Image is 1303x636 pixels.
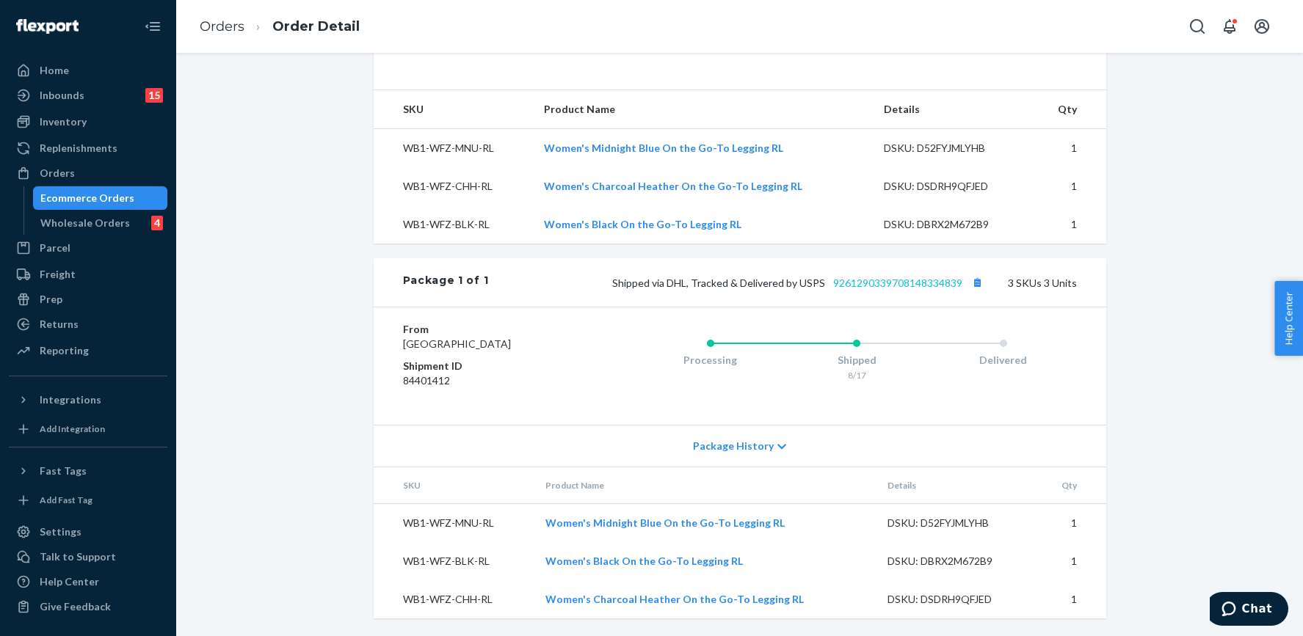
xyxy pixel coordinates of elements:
div: Settings [40,524,81,539]
div: Shipped [783,353,930,368]
span: Shipped via DHL, Tracked & Delivered by USPS [612,277,987,289]
a: Women's Black On the Go-To Legging RL [545,555,743,567]
td: WB1-WFZ-MNU-RL [374,504,534,543]
div: Add Integration [40,423,105,435]
a: Inbounds15 [9,84,167,107]
a: Settings [9,520,167,544]
div: DSKU: DSDRH9QFJED [888,592,1026,607]
a: Wholesale Orders4 [33,211,168,235]
ol: breadcrumbs [188,5,371,48]
a: Returns [9,312,167,336]
div: Talk to Support [40,549,116,564]
td: 1 [1034,129,1106,168]
button: Copy tracking number [968,273,987,292]
th: Product Name [532,90,872,129]
a: Orders [200,18,244,34]
div: Home [40,63,69,78]
td: 1 [1034,167,1106,205]
button: Open notifications [1215,12,1244,41]
div: Delivered [930,353,1077,368]
th: Qty [1037,467,1106,504]
th: Product Name [534,467,876,504]
a: Replenishments [9,136,167,160]
a: Prep [9,288,167,311]
div: 15 [145,88,163,103]
a: Women's Midnight Blue On the Go-To Legging RL [545,516,785,529]
th: Qty [1034,90,1106,129]
th: SKU [374,90,533,129]
button: Open Search Box [1183,12,1212,41]
a: Reporting [9,339,167,362]
a: Add Fast Tag [9,489,167,512]
a: Add Integration [9,417,167,441]
dd: 84401412 [403,373,578,388]
a: Order Detail [272,18,360,34]
dt: From [403,322,578,337]
div: Freight [40,267,76,282]
button: Close Navigation [138,12,167,41]
td: 1 [1037,542,1106,580]
div: Integrations [40,392,101,407]
div: Orders [40,166,75,180]
div: Help Center [40,574,99,589]
div: 4 [151,216,163,230]
td: WB1-WFZ-BLK-RL [374,542,534,580]
div: Processing [637,353,784,368]
div: Give Feedback [40,599,111,614]
iframe: Opens a widget where you can chat to one of our agents [1210,592,1288,629]
th: SKU [374,467,534,504]
span: Package History [693,439,774,453]
div: 3 SKUs 3 Units [488,273,1076,292]
th: Details [876,467,1037,504]
div: Reporting [40,343,89,358]
td: 1 [1037,580,1106,618]
button: Help Center [1274,281,1303,356]
td: WB1-WFZ-BLK-RL [374,205,533,244]
div: DSKU: D52FYJMLYHB [884,141,1022,156]
div: Add Fast Tag [40,494,92,506]
div: Replenishments [40,141,117,156]
td: WB1-WFZ-CHH-RL [374,580,534,618]
div: 8/17 [783,369,930,381]
div: Inbounds [40,88,84,103]
a: Ecommerce Orders [33,186,168,210]
a: Inventory [9,110,167,134]
td: 1 [1037,504,1106,543]
div: DSKU: DBRX2M672B9 [888,554,1026,569]
button: Integrations [9,388,167,412]
a: 9261290339708148334839 [833,277,962,289]
div: Wholesale Orders [40,216,130,230]
a: Women's Charcoal Heather On the Go-To Legging RL [545,593,804,605]
a: Orders [9,161,167,185]
div: DSKU: D52FYJMLYHB [888,516,1026,530]
a: Help Center [9,570,167,593]
button: Give Feedback [9,595,167,618]
div: Fast Tags [40,464,87,478]
div: Ecommerce Orders [40,191,134,205]
a: Parcel [9,236,167,260]
a: Freight [9,263,167,286]
div: Parcel [40,241,70,255]
div: DSKU: DSDRH9QFJED [884,179,1022,194]
div: DSKU: DBRX2M672B9 [884,217,1022,232]
button: Talk to Support [9,545,167,569]
span: [GEOGRAPHIC_DATA] [403,337,511,350]
dt: Shipment ID [403,359,578,373]
img: Flexport logo [16,19,79,34]
td: WB1-WFZ-CHH-RL [374,167,533,205]
a: Women's Midnight Blue On the Go-To Legging RL [544,142,783,154]
button: Fast Tags [9,459,167,483]
th: Details [872,90,1034,129]
a: Women's Charcoal Heather On the Go-To Legging RL [544,180,802,192]
div: Inventory [40,114,87,129]
td: WB1-WFZ-MNU-RL [374,129,533,168]
div: Returns [40,317,79,332]
a: Women's Black On the Go-To Legging RL [544,218,741,230]
button: Open account menu [1247,12,1277,41]
td: 1 [1034,205,1106,244]
a: Home [9,59,167,82]
div: Prep [40,292,62,307]
div: Package 1 of 1 [403,273,489,292]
